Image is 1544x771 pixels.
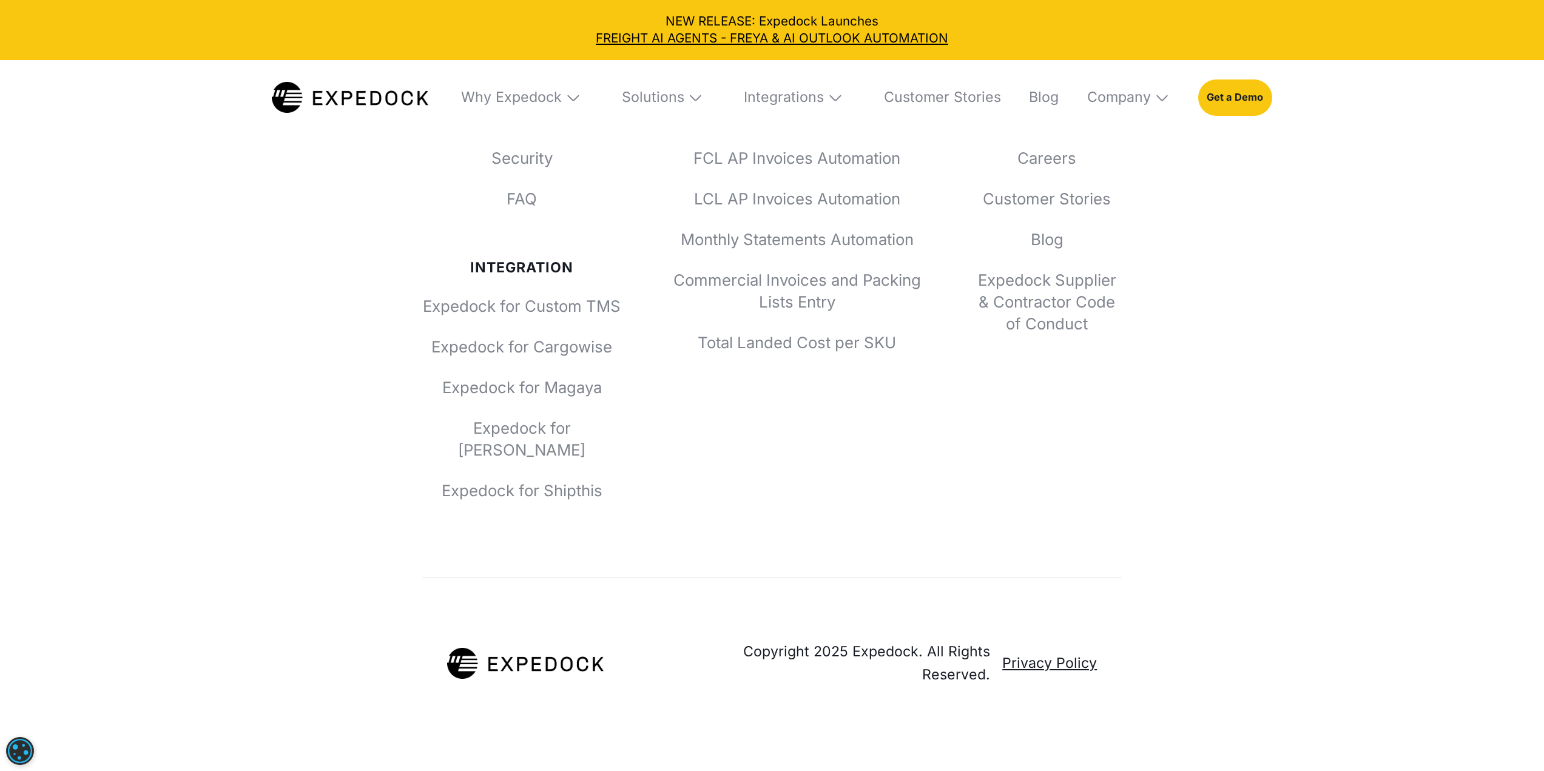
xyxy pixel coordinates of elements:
[744,89,824,106] div: Integrations
[732,60,856,135] div: Integrations
[787,640,990,687] div: Copyright 2025 Expedock. All Rights Reserved.
[972,229,1122,251] a: Blog
[422,377,622,399] a: Expedock for Magaya
[1002,651,1097,675] a: Privacy Policy
[672,147,922,169] a: FCL AP Invoices Automation
[422,188,622,210] a: FAQ
[672,332,922,354] a: Total Landed Cost per SKU
[672,269,922,313] a: Commercial Invoices and Packing Lists Entry
[672,229,922,251] a: Monthly Statements Automation
[13,13,1532,48] div: NEW RELEASE: Expedock Launches
[1483,713,1544,771] iframe: Chat Widget
[422,147,622,169] a: Security
[1074,60,1182,135] div: Company
[1198,79,1272,116] a: Get a Demo
[622,89,684,106] div: Solutions
[672,188,922,210] a: LCL AP Invoices Automation
[422,295,622,317] a: Expedock for Custom TMS
[422,260,622,277] div: Integration
[972,269,1122,335] a: Expedock Supplier & Contractor Code of Conduct
[1087,89,1151,106] div: Company
[13,30,1532,47] a: FREIGHT AI AGENTS - FREYA & AI OUTLOOK AUTOMATION
[461,89,562,106] div: Why Expedock
[422,336,622,358] a: Expedock for Cargowise
[972,188,1122,210] a: Customer Stories
[422,417,622,461] a: Expedock for [PERSON_NAME]
[1017,60,1059,135] a: Blog
[422,480,622,502] a: Expedock for Shipthis
[972,147,1122,169] a: Careers
[609,60,716,135] div: Solutions
[871,60,1001,135] a: Customer Stories
[448,60,593,135] div: Why Expedock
